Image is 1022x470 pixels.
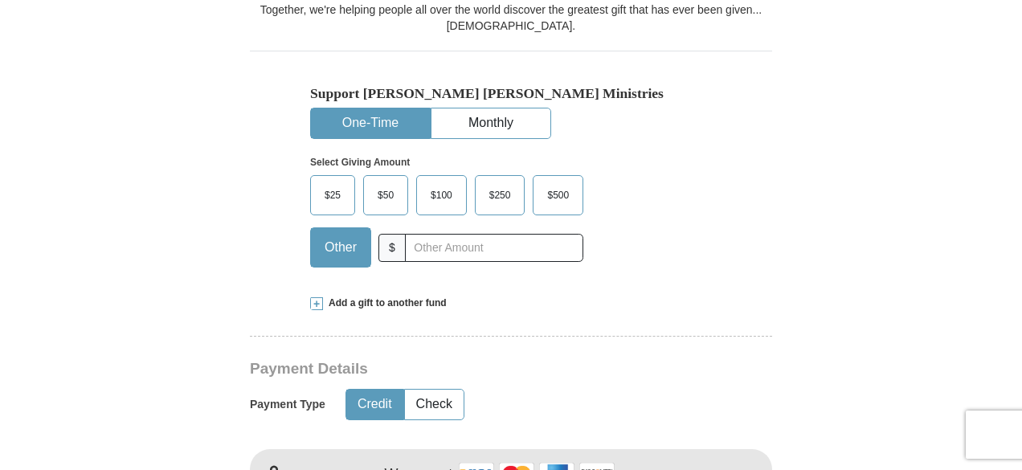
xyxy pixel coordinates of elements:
[250,398,325,411] h5: Payment Type
[323,296,447,310] span: Add a gift to another fund
[310,157,410,168] strong: Select Giving Amount
[317,183,349,207] span: $25
[370,183,402,207] span: $50
[431,108,550,138] button: Monthly
[405,390,464,419] button: Check
[405,234,583,262] input: Other Amount
[423,183,460,207] span: $100
[317,235,365,260] span: Other
[250,360,660,378] h3: Payment Details
[481,183,519,207] span: $250
[378,234,406,262] span: $
[311,108,430,138] button: One-Time
[346,390,403,419] button: Credit
[539,183,577,207] span: $500
[250,2,772,34] div: Together, we're helping people all over the world discover the greatest gift that has ever been g...
[310,85,712,102] h5: Support [PERSON_NAME] [PERSON_NAME] Ministries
